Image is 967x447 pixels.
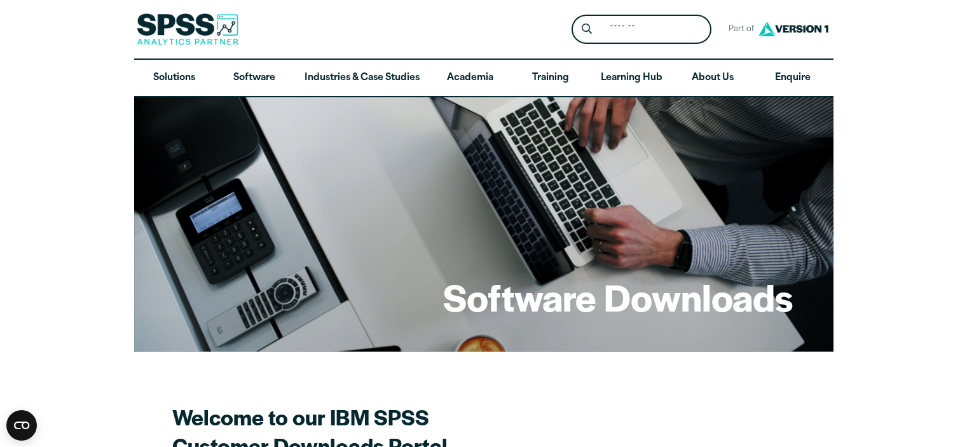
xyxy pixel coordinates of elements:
[134,60,214,97] a: Solutions
[755,17,832,41] img: Version1 Logo
[673,60,753,97] a: About Us
[6,410,37,441] button: Open CMP widget
[137,13,238,45] img: SPSS Analytics Partner
[134,60,833,97] nav: Desktop version of site main menu
[575,18,598,41] button: Search magnifying glass icon
[430,60,510,97] a: Academia
[214,60,294,97] a: Software
[510,60,590,97] a: Training
[572,15,711,45] form: Site Header Search Form
[591,60,673,97] a: Learning Hub
[753,60,833,97] a: Enquire
[722,20,755,39] span: Part of
[443,272,793,322] h1: Software Downloads
[294,60,430,97] a: Industries & Case Studies
[582,24,592,34] svg: Search magnifying glass icon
